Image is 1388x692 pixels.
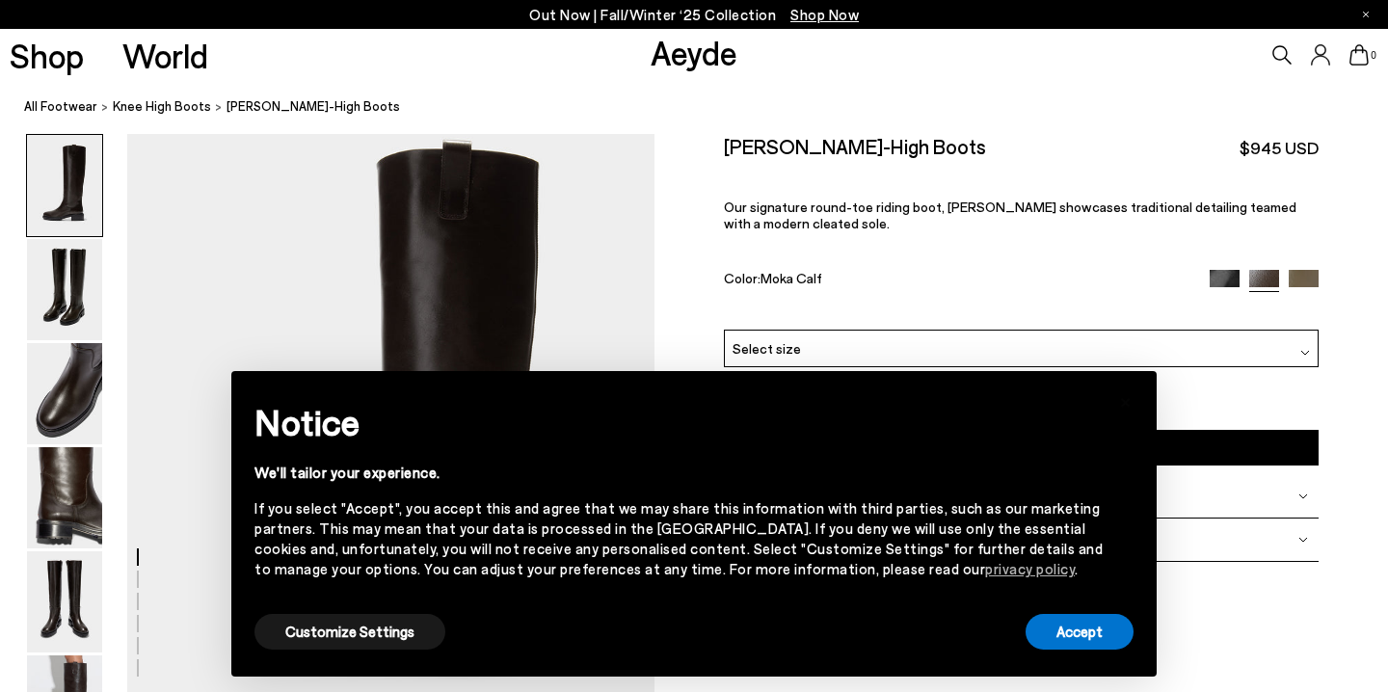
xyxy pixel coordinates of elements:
h2: Notice [254,397,1103,447]
img: Henry Knee-High Boots - Image 3 [27,343,102,444]
a: World [122,39,208,72]
nav: breadcrumb [24,81,1388,134]
span: Navigate to /collections/new-in [790,6,859,23]
img: Henry Knee-High Boots - Image 5 [27,551,102,652]
span: Moka Calf [761,270,822,286]
p: Out Now | Fall/Winter ‘25 Collection [529,3,859,27]
div: Color: [724,270,1190,292]
span: 0 [1369,50,1378,61]
span: × [1119,386,1133,413]
button: Accept [1026,614,1134,650]
a: Aeyde [651,32,737,72]
img: Henry Knee-High Boots - Image 1 [27,135,102,236]
a: All Footwear [24,96,97,117]
span: Select size [733,338,801,359]
span: knee high boots [113,98,211,114]
button: Close this notice [1103,377,1149,423]
div: We'll tailor your experience. [254,463,1103,483]
span: $945 USD [1240,136,1319,160]
img: Henry Knee-High Boots - Image 2 [27,239,102,340]
div: If you select "Accept", you accept this and agree that we may share this information with third p... [254,498,1103,579]
button: Customize Settings [254,614,445,650]
img: Henry Knee-High Boots - Image 4 [27,447,102,548]
a: privacy policy [985,560,1075,577]
a: 0 [1349,44,1369,66]
p: Our signature round-toe riding boot, [PERSON_NAME] showcases traditional detailing teamed with a ... [724,199,1319,231]
img: svg%3E [1298,492,1308,501]
img: svg%3E [1298,535,1308,545]
h2: [PERSON_NAME]-High Boots [724,134,986,158]
a: Shop [10,39,84,72]
img: svg%3E [1300,348,1310,358]
span: [PERSON_NAME]-High Boots [227,96,400,117]
a: knee high boots [113,96,211,117]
